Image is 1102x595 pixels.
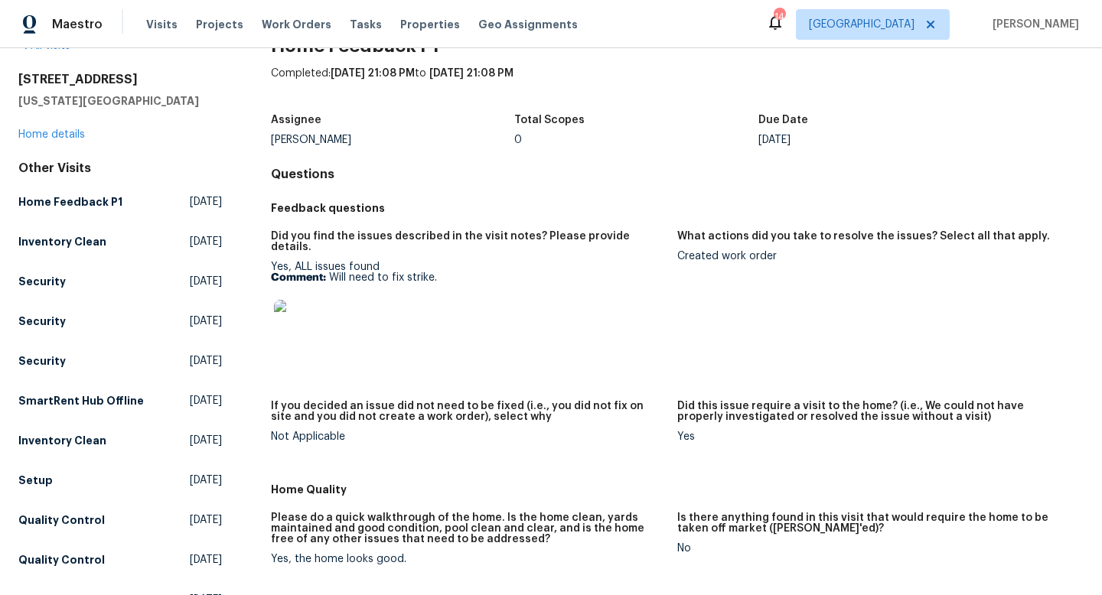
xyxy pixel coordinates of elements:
[986,17,1079,32] span: [PERSON_NAME]
[514,135,758,145] div: 0
[146,17,178,32] span: Visits
[350,19,382,30] span: Tasks
[429,68,514,79] span: [DATE] 21:08 PM
[271,512,665,545] h5: Please do a quick walkthrough of the home. Is the home clean, yards maintained and good condition...
[262,17,331,32] span: Work Orders
[271,200,1084,216] h5: Feedback questions
[18,546,222,574] a: Quality Control[DATE]
[190,274,222,289] span: [DATE]
[190,234,222,249] span: [DATE]
[271,554,665,564] div: Yes, the home looks good.
[18,72,222,87] h2: [STREET_ADDRESS]
[271,231,665,252] h5: Did you find the issues described in the visit notes? Please provide details.
[190,314,222,329] span: [DATE]
[18,473,53,488] h5: Setup
[190,473,222,488] span: [DATE]
[18,353,66,369] h5: Security
[190,393,222,408] span: [DATE]
[18,427,222,454] a: Inventory Clean[DATE]
[18,314,66,329] h5: Security
[18,393,144,408] h5: SmartRent Hub Offline
[677,512,1071,534] h5: Is there anything found in this visit that would require the home to be taken off market ([PERSON...
[190,552,222,567] span: [DATE]
[190,353,222,369] span: [DATE]
[677,431,1071,442] div: Yes
[677,231,1050,242] h5: What actions did you take to resolve the issues? Select all that apply.
[18,433,106,448] h5: Inventory Clean
[271,66,1084,106] div: Completed: to
[758,115,808,125] h5: Due Date
[271,401,665,422] h5: If you decided an issue did not need to be fixed (i.e., you did not fix on site and you did not c...
[514,115,585,125] h5: Total Scopes
[18,228,222,255] a: Inventory Clean[DATE]
[331,68,415,79] span: [DATE] 21:08 PM
[18,307,222,335] a: Security[DATE]
[18,467,222,494] a: Setup[DATE]
[18,194,122,210] h5: Home Feedback P1
[271,482,1084,497] h5: Home Quality
[18,347,222,375] a: Security[DATE]
[18,93,222,109] h5: [US_STATE][GEOGRAPHIC_DATA]
[271,272,326,283] b: Comment:
[18,188,222,216] a: Home Feedback P1[DATE]
[18,387,222,415] a: SmartRent Hub Offline[DATE]
[677,401,1071,422] h5: Did this issue require a visit to the home? (i.e., We could not have properly investigated or res...
[271,272,665,283] p: Will need to fix strike.
[271,38,1084,54] h2: Home Feedback P1
[18,506,222,534] a: Quality Control[DATE]
[271,262,665,358] div: Yes, ALL issues found
[677,543,1071,554] div: No
[271,167,1084,182] h4: Questions
[190,194,222,210] span: [DATE]
[18,552,105,567] h5: Quality Control
[190,433,222,448] span: [DATE]
[478,17,578,32] span: Geo Assignments
[271,115,321,125] h5: Assignee
[52,17,103,32] span: Maestro
[400,17,460,32] span: Properties
[758,135,1003,145] div: [DATE]
[677,251,1071,262] div: Created work order
[271,431,665,442] div: Not Applicable
[18,234,106,249] h5: Inventory Clean
[809,17,915,32] span: [GEOGRAPHIC_DATA]
[18,161,222,176] div: Other Visits
[18,512,105,528] h5: Quality Control
[271,135,515,145] div: [PERSON_NAME]
[18,268,222,295] a: Security[DATE]
[18,129,85,140] a: Home details
[774,9,784,24] div: 14
[196,17,243,32] span: Projects
[18,274,66,289] h5: Security
[190,512,222,528] span: [DATE]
